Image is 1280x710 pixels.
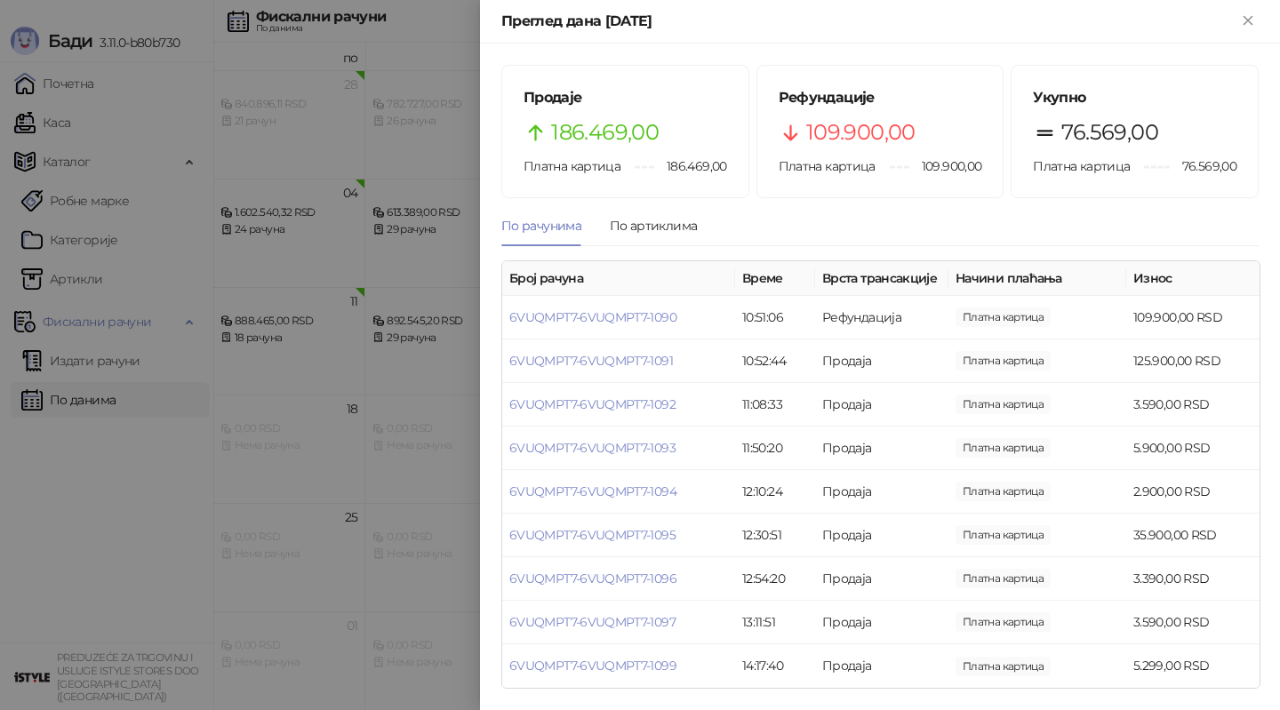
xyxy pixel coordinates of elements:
td: 12:10:24 [735,470,815,514]
span: 125.900,00 [956,351,1051,371]
td: Продаја [815,427,948,470]
a: 6VUQMPT7-6VUQMPT7-1096 [509,570,676,586]
span: 3.590,00 [956,395,1051,414]
h5: Укупно [1033,87,1236,108]
span: 186.469,00 [654,156,727,176]
span: 35.900,00 [956,525,1051,545]
th: Износ [1126,261,1260,296]
a: 6VUQMPT7-6VUQMPT7-1097 [509,614,676,630]
td: 3.590,00 RSD [1126,601,1260,644]
a: 6VUQMPT7-6VUQMPT7-1095 [509,527,676,543]
a: 6VUQMPT7-6VUQMPT7-1099 [509,658,676,674]
td: 3.590,00 RSD [1126,383,1260,427]
span: 76.569,00 [1170,156,1236,176]
span: 5.299,00 [956,657,1051,676]
span: 3.390,00 [956,569,1051,588]
a: 6VUQMPT7-6VUQMPT7-1092 [509,396,676,412]
span: 186.469,00 [551,116,659,149]
td: 11:08:33 [735,383,815,427]
span: Платна картица [779,158,876,174]
h5: Продаје [524,87,727,108]
td: 3.390,00 RSD [1126,557,1260,601]
td: 14:17:40 [735,644,815,688]
span: 76.569,00 [1061,116,1158,149]
td: 5.900,00 RSD [1126,427,1260,470]
button: Close [1237,11,1259,32]
span: Платна картица [524,158,620,174]
td: Рефундација [815,296,948,339]
th: Врста трансакције [815,261,948,296]
div: По рачунима [501,216,581,235]
div: Преглед дана [DATE] [501,11,1237,32]
td: Продаја [815,339,948,383]
a: 6VUQMPT7-6VUQMPT7-1093 [509,440,676,456]
div: По артиклима [610,216,697,235]
td: Продаја [815,601,948,644]
td: 2.900,00 RSD [1126,470,1260,514]
th: Број рачуна [502,261,735,296]
td: 11:50:20 [735,427,815,470]
td: 10:51:06 [735,296,815,339]
a: 6VUQMPT7-6VUQMPT7-1091 [509,353,673,369]
td: Продаја [815,383,948,427]
th: Време [735,261,815,296]
td: 13:11:51 [735,601,815,644]
span: 3.590,00 [956,612,1051,632]
td: Продаја [815,644,948,688]
td: 35.900,00 RSD [1126,514,1260,557]
td: Продаја [815,470,948,514]
td: 125.900,00 RSD [1126,339,1260,383]
a: 6VUQMPT7-6VUQMPT7-1094 [509,483,676,499]
span: 5.900,00 [956,438,1051,458]
td: Продаја [815,557,948,601]
a: 6VUQMPT7-6VUQMPT7-1090 [509,309,676,325]
td: 10:52:44 [735,339,815,383]
td: 12:54:20 [735,557,815,601]
span: 109.900,00 [806,116,916,149]
span: 2.900,00 [956,482,1051,501]
h5: Рефундације [779,87,982,108]
span: Платна картица [1033,158,1130,174]
td: 109.900,00 RSD [1126,296,1260,339]
span: 109.900,00 [956,307,1051,327]
td: 12:30:51 [735,514,815,557]
td: 5.299,00 RSD [1126,644,1260,688]
span: 109.900,00 [909,156,982,176]
th: Начини плаћања [948,261,1126,296]
td: Продаја [815,514,948,557]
